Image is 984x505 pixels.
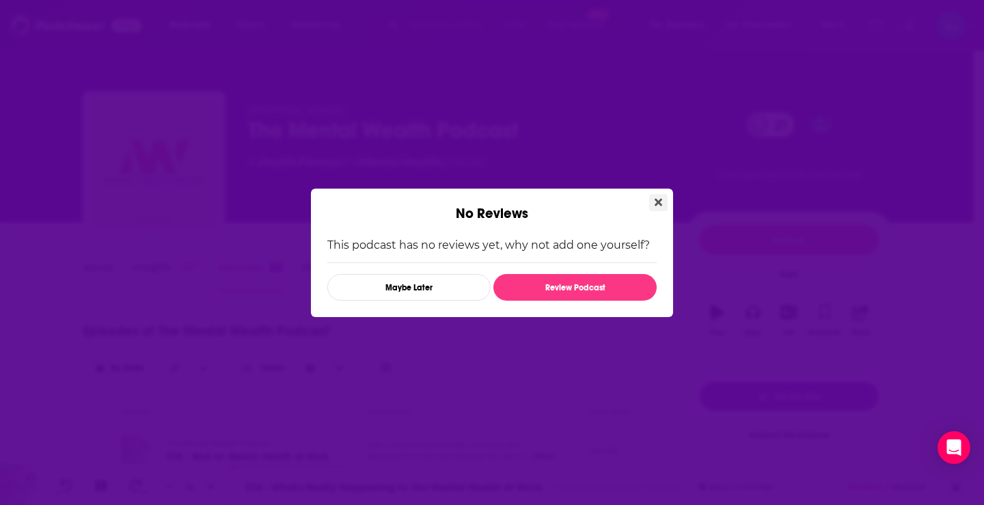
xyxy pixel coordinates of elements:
div: Open Intercom Messenger [938,431,970,464]
button: Maybe Later [327,274,491,301]
div: No Reviews [311,189,673,222]
button: Close [649,194,668,211]
p: This podcast has no reviews yet, why not add one yourself? [327,238,657,251]
button: Review Podcast [493,274,657,301]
